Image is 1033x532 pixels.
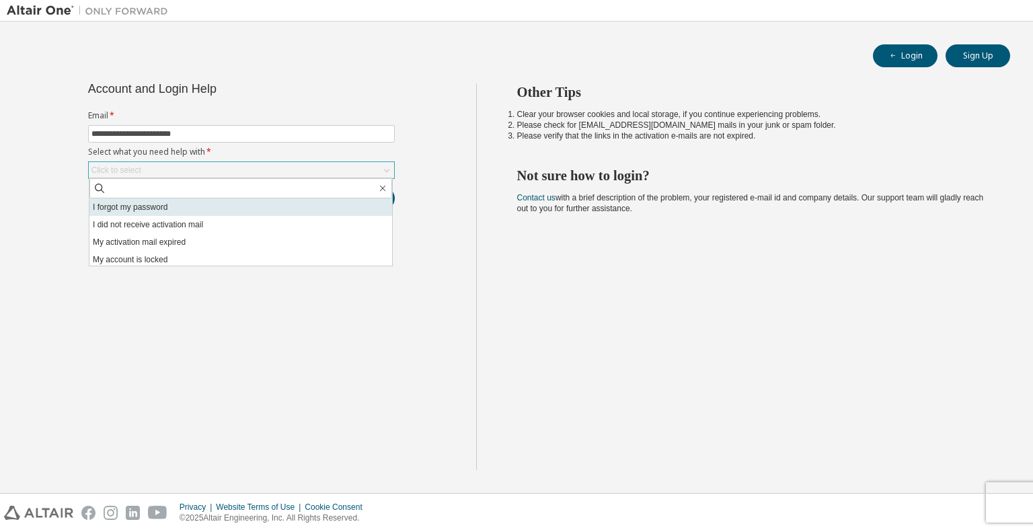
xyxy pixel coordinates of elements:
[4,506,73,520] img: altair_logo.svg
[81,506,95,520] img: facebook.svg
[305,502,370,512] div: Cookie Consent
[88,83,334,94] div: Account and Login Help
[7,4,175,17] img: Altair One
[517,193,556,202] a: Contact us
[180,512,371,524] p: © 2025 Altair Engineering, Inc. All Rights Reserved.
[517,109,987,120] li: Clear your browser cookies and local storage, if you continue experiencing problems.
[517,83,987,101] h2: Other Tips
[88,147,395,157] label: Select what you need help with
[148,506,167,520] img: youtube.svg
[517,193,984,213] span: with a brief description of the problem, your registered e-mail id and company details. Our suppo...
[517,167,987,184] h2: Not sure how to login?
[126,506,140,520] img: linkedin.svg
[946,44,1010,67] button: Sign Up
[88,110,395,121] label: Email
[873,44,938,67] button: Login
[91,165,141,176] div: Click to select
[104,506,118,520] img: instagram.svg
[517,130,987,141] li: Please verify that the links in the activation e-mails are not expired.
[180,502,216,512] div: Privacy
[89,198,392,216] li: I forgot my password
[89,162,394,178] div: Click to select
[216,502,305,512] div: Website Terms of Use
[517,120,987,130] li: Please check for [EMAIL_ADDRESS][DOMAIN_NAME] mails in your junk or spam folder.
